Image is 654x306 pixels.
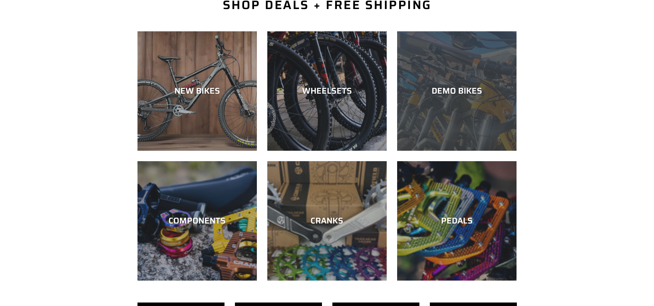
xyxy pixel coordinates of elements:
div: WHEELSETS [267,86,387,96]
div: NEW BIKES [137,86,257,96]
div: PEDALS [397,216,517,226]
div: COMPONENTS [137,216,257,226]
div: CRANKS [267,216,387,226]
a: WHEELSETS [267,31,387,151]
a: CRANKS [267,161,387,281]
a: DEMO BIKES [397,31,517,151]
a: NEW BIKES [137,31,257,151]
div: DEMO BIKES [397,86,517,96]
a: PEDALS [397,161,517,281]
a: COMPONENTS [137,161,257,281]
